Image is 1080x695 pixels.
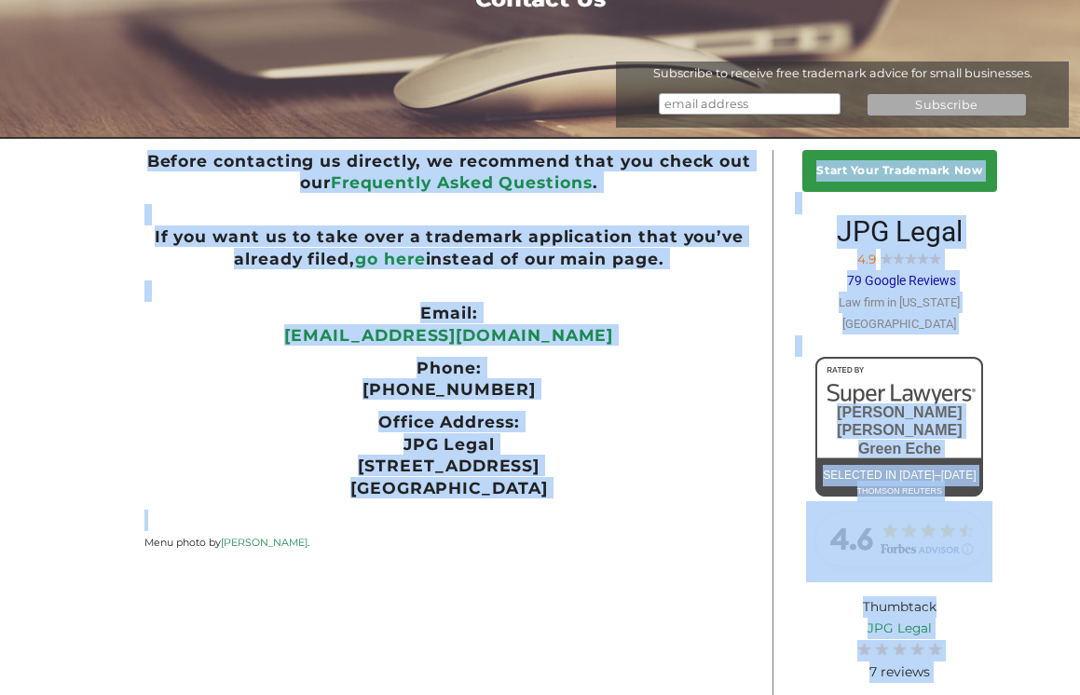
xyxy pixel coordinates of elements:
[929,251,941,264] img: Screen-Shot-2017-10-03-at-11.31.22-PM.jpg
[144,302,754,323] ul: Email:
[905,251,917,264] img: Screen-Shot-2017-10-03-at-11.31.22-PM.jpg
[284,325,613,345] a: [EMAIL_ADDRESS][DOMAIN_NAME]
[144,411,754,432] ul: Office Address:
[910,640,924,655] img: Screen-Shot-2017-10-03-at-11.31.22-PM.jpg
[815,403,983,457] div: [PERSON_NAME] [PERSON_NAME] Green Eche
[893,251,905,264] img: Screen-Shot-2017-10-03-at-11.31.22-PM.jpg
[857,640,871,655] img: Screen-Shot-2017-10-03-at-11.31.22-PM.jpg
[144,225,754,269] ul: If you want us to take over a trademark application that you’ve already filed, instead of our mai...
[144,150,754,194] ul: Before contacting us directly, we recommend that you check out our .
[815,465,983,486] div: Selected in [DATE]–[DATE]
[857,252,876,266] span: 4.9
[616,66,1070,80] div: Subscribe to receive free trademark advice for small businesses.
[847,273,956,288] span: 79 Google Reviews
[868,94,1026,116] input: Subscribe
[881,251,893,264] img: Screen-Shot-2017-10-03-at-11.31.22-PM.jpg
[928,640,942,655] img: Screen-Shot-2017-10-03-at-11.31.22-PM.jpg
[893,640,907,655] img: Screen-Shot-2017-10-03-at-11.31.22-PM.jpg
[144,378,754,400] p: [PHONE_NUMBER]
[809,618,991,639] a: JPG Legal
[659,93,841,115] input: email address
[144,433,754,498] p: JPG Legal [STREET_ADDRESS] [GEOGRAPHIC_DATA]
[221,536,308,549] a: [PERSON_NAME]
[837,215,963,248] span: JPG Legal
[802,150,997,193] a: Start Your Trademark Now
[869,663,930,680] span: 7 reviews
[875,640,889,655] img: Screen-Shot-2017-10-03-at-11.31.22-PM.jpg
[839,295,960,331] span: Law firm in [US_STATE][GEOGRAPHIC_DATA]
[815,481,983,502] div: thomson reuters
[355,249,426,268] a: go here
[806,501,992,576] img: Forbes-Advisor-Rating-JPG-Legal.jpg
[815,357,983,497] a: [PERSON_NAME] [PERSON_NAME]Green EcheSelected in [DATE]–[DATE]thomson reuters
[837,229,963,332] a: JPG Legal 4.9 79 Google Reviews Law firm in [US_STATE][GEOGRAPHIC_DATA]
[917,251,929,264] img: Screen-Shot-2017-10-03-at-11.31.22-PM.jpg
[331,172,593,192] a: Frequently Asked Questions
[144,536,309,549] small: Menu photo by .
[144,357,754,378] ul: Phone:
